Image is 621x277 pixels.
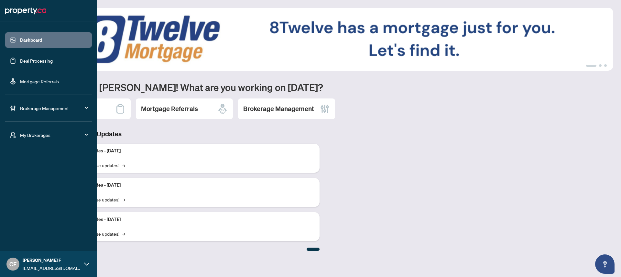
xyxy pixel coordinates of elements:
[20,37,42,43] a: Dashboard
[34,81,613,93] h1: Welcome back [PERSON_NAME]! What are you working on [DATE]?
[141,104,198,113] h2: Mortgage Referrals
[5,6,46,16] img: logo
[34,129,320,138] h3: Brokerage & Industry Updates
[20,58,53,64] a: Deal Processing
[586,64,596,67] button: 1
[604,64,607,67] button: 3
[23,264,81,272] span: [EMAIL_ADDRESS][DOMAIN_NAME]
[68,182,314,189] p: Platform Updates - [DATE]
[122,230,125,237] span: →
[599,64,602,67] button: 2
[20,131,87,138] span: My Brokerages
[10,132,16,138] span: user-switch
[23,257,81,264] span: [PERSON_NAME] F
[122,196,125,203] span: →
[68,148,314,155] p: Platform Updates - [DATE]
[20,105,87,112] span: Brokerage Management
[595,254,615,274] button: Open asap
[9,260,16,269] span: CF
[20,78,59,84] a: Mortgage Referrals
[68,216,314,223] p: Platform Updates - [DATE]
[243,104,314,113] h2: Brokerage Management
[122,162,125,169] span: →
[34,8,613,71] img: Slide 0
